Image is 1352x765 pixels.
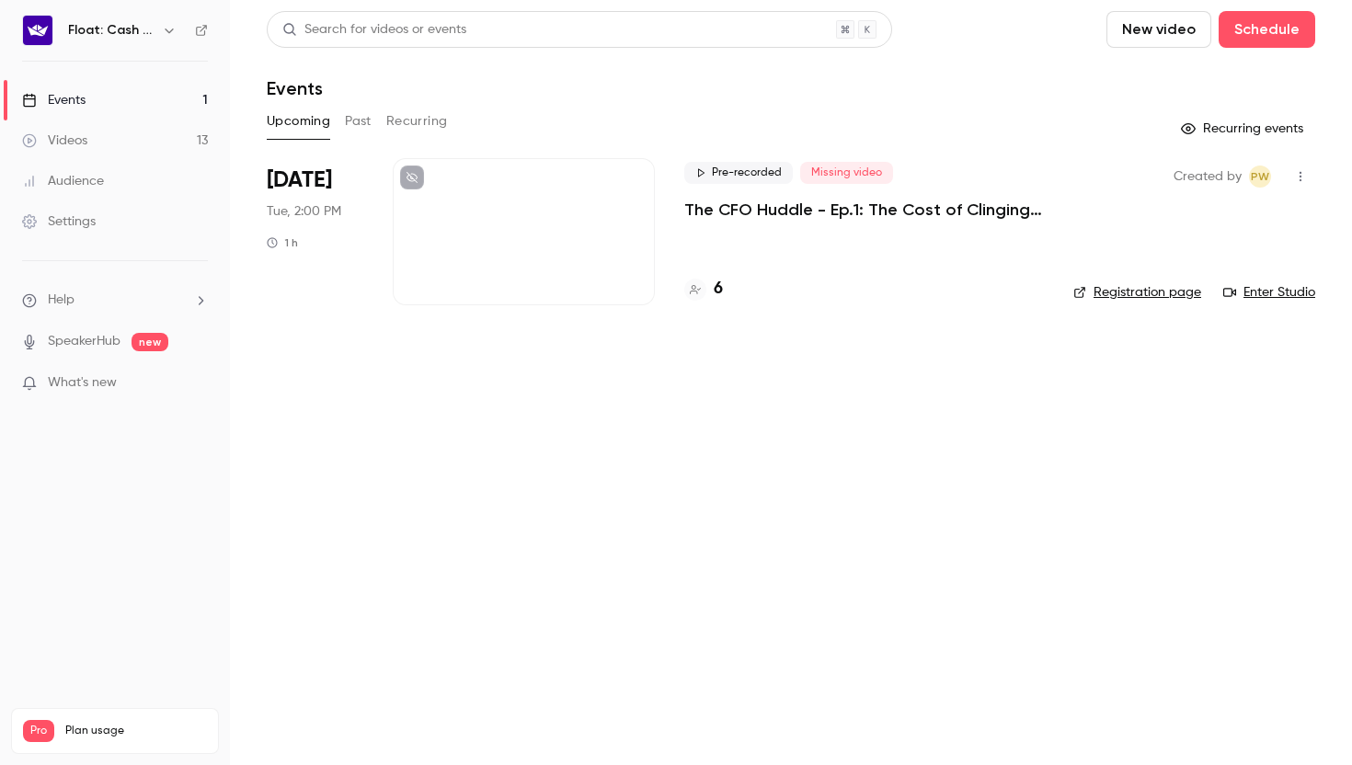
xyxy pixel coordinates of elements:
[684,199,1044,221] a: The CFO Huddle - Ep.1: The Cost of Clinging to the Past
[267,158,363,305] div: Aug 26 Tue, 2:00 PM (Europe/London)
[23,16,52,45] img: Float: Cash Flow Intelligence Series
[1073,283,1201,302] a: Registration page
[23,720,54,742] span: Pro
[282,20,466,40] div: Search for videos or events
[1174,166,1242,188] span: Created by
[65,724,207,738] span: Plan usage
[386,107,448,136] button: Recurring
[1173,114,1315,143] button: Recurring events
[1251,166,1269,188] span: PW
[22,172,104,190] div: Audience
[684,162,793,184] span: Pre-recorded
[714,277,723,302] h4: 6
[1223,283,1315,302] a: Enter Studio
[267,235,298,250] div: 1 h
[800,162,893,184] span: Missing video
[48,332,120,351] a: SpeakerHub
[267,166,332,195] span: [DATE]
[267,202,341,221] span: Tue, 2:00 PM
[684,277,723,302] a: 6
[1219,11,1315,48] button: Schedule
[48,291,74,310] span: Help
[22,131,87,150] div: Videos
[68,21,155,40] h6: Float: Cash Flow Intelligence Series
[1106,11,1211,48] button: New video
[22,291,208,310] li: help-dropdown-opener
[48,373,117,393] span: What's new
[1249,166,1271,188] span: Polly Wong
[267,107,330,136] button: Upcoming
[267,77,323,99] h1: Events
[132,333,168,351] span: new
[22,91,86,109] div: Events
[22,212,96,231] div: Settings
[345,107,372,136] button: Past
